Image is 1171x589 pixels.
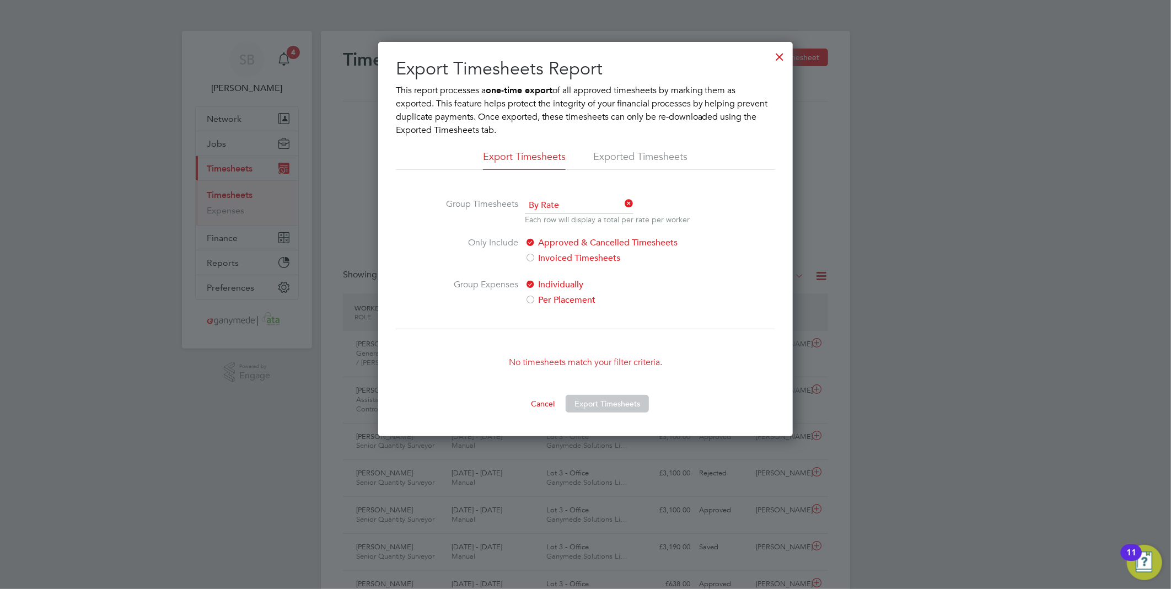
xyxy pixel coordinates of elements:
label: Group Expenses [436,278,518,307]
li: Export Timesheets [483,150,566,170]
b: one-time export [486,85,552,95]
button: Export Timesheets [566,395,649,413]
label: Per Placement [525,293,710,307]
li: Exported Timesheets [593,150,687,170]
label: Approved & Cancelled Timesheets [525,236,710,249]
p: No timesheets match your filter criteria. [396,356,775,369]
button: Open Resource Center, 11 new notifications [1127,545,1162,580]
label: Invoiced Timesheets [525,251,710,265]
label: Individually [525,278,710,291]
div: 11 [1126,553,1136,567]
p: Each row will display a total per rate per worker [525,214,690,225]
label: Group Timesheets [436,197,518,223]
p: This report processes a of all approved timesheets by marking them as exported. This feature help... [396,84,775,137]
span: By Rate [525,197,633,214]
button: Cancel [522,395,563,413]
h2: Export Timesheets Report [396,57,775,81]
label: Only Include [436,236,518,265]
